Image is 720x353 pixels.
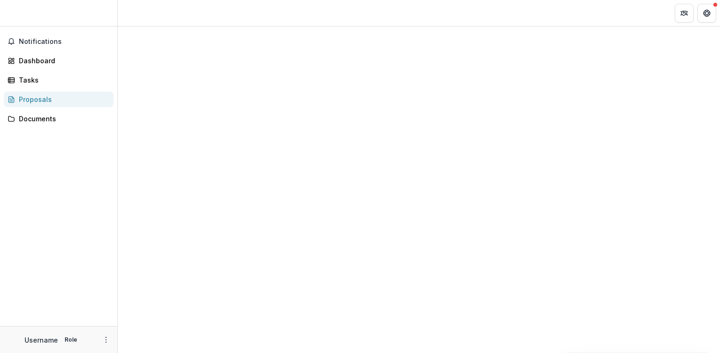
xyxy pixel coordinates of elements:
div: Documents [19,114,106,124]
a: Documents [4,111,114,126]
a: Dashboard [4,53,114,68]
button: Partners [675,4,694,23]
div: Proposals [19,94,106,104]
div: Dashboard [19,56,106,66]
p: Role [62,336,80,344]
a: Tasks [4,72,114,88]
button: Get Help [697,4,716,23]
div: Tasks [19,75,106,85]
a: Proposals [4,92,114,107]
p: Username [25,335,58,345]
button: Notifications [4,34,114,49]
span: Notifications [19,38,110,46]
button: More [100,334,112,345]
